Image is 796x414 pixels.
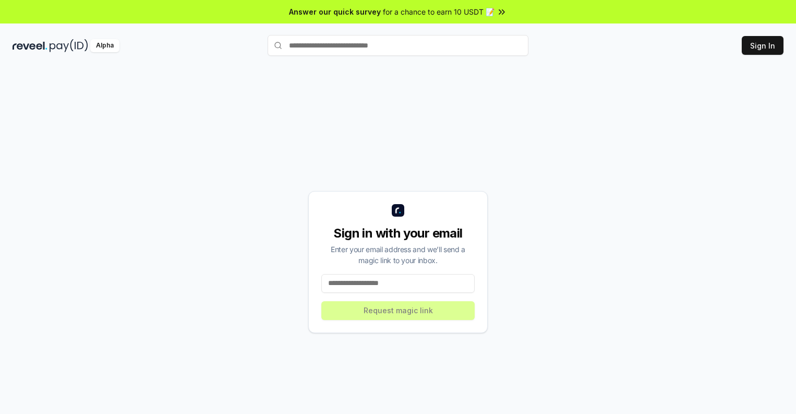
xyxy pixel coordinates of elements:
[289,6,381,17] span: Answer our quick survey
[321,244,475,266] div: Enter your email address and we’ll send a magic link to your inbox.
[321,225,475,242] div: Sign in with your email
[392,204,404,217] img: logo_small
[90,39,119,52] div: Alpha
[742,36,783,55] button: Sign In
[383,6,495,17] span: for a chance to earn 10 USDT 📝
[50,39,88,52] img: pay_id
[13,39,47,52] img: reveel_dark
